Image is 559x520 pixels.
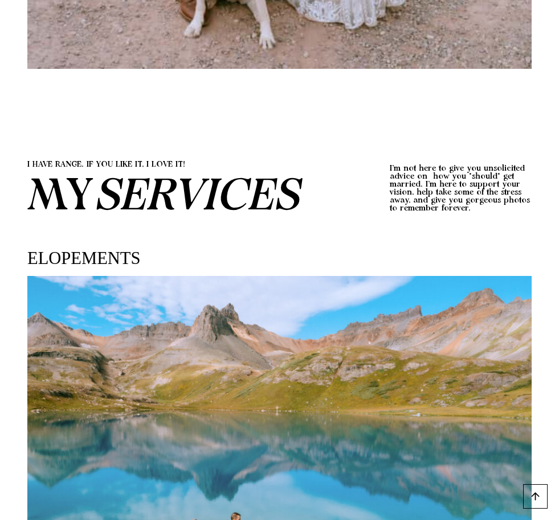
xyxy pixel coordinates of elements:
[27,160,372,174] h4: I have Range. If you like it, I love it!
[27,174,372,218] h2: MY
[523,484,548,509] a: Scroll to top
[27,250,532,267] h3: ELOPEMENTS
[93,174,299,218] em: SERVICES
[390,165,532,212] h2: I’m not here to give you unsolicited advice on how you *should* get married. I’m here to support ...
